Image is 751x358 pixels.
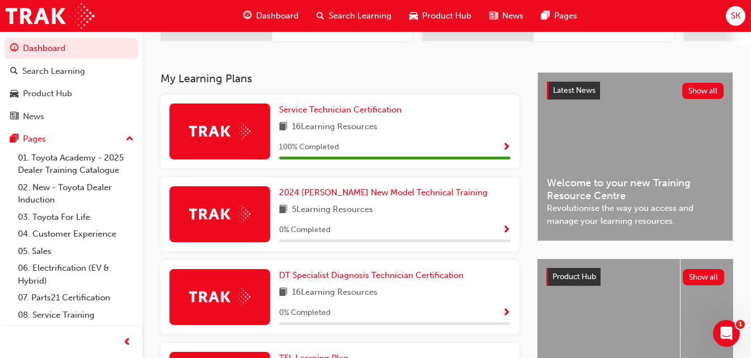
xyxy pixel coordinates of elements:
[480,4,532,27] a: news-iconNews
[10,112,18,122] span: news-icon
[234,4,308,27] a: guage-iconDashboard
[279,103,406,116] a: Service Technician Certification
[279,286,287,300] span: book-icon
[683,269,725,285] button: Show all
[547,202,724,227] span: Revolutionise the way you access and manage your learning resources.
[256,10,299,22] span: Dashboard
[502,223,511,237] button: Show Progress
[541,9,550,23] span: pages-icon
[553,86,596,95] span: Latest News
[713,320,740,347] iframe: Intercom live chat
[489,9,498,23] span: news-icon
[731,10,740,22] span: SK
[4,61,138,82] a: Search Learning
[13,209,138,226] a: 03. Toyota For Life
[10,134,18,144] span: pages-icon
[546,268,724,286] a: Product HubShow all
[279,186,492,199] a: 2024 [PERSON_NAME] New Model Technical Training
[502,308,511,318] span: Show Progress
[123,336,131,350] span: prev-icon
[502,140,511,154] button: Show Progress
[502,10,523,22] span: News
[308,4,400,27] a: search-iconSearch Learning
[547,177,724,202] span: Welcome to your new Training Resource Centre
[554,10,577,22] span: Pages
[279,270,464,280] span: DT Specialist Diagnosis Technician Certification
[502,306,511,320] button: Show Progress
[409,9,418,23] span: car-icon
[13,307,138,324] a: 08. Service Training
[10,67,18,77] span: search-icon
[13,323,138,341] a: 09. Technical Training
[189,205,251,223] img: Trak
[736,320,745,329] span: 1
[4,83,138,104] a: Product Hub
[13,289,138,307] a: 07. Parts21 Certification
[279,141,339,154] span: 100 % Completed
[532,4,586,27] a: pages-iconPages
[537,72,733,241] a: Latest NewsShow allWelcome to your new Training Resource CentreRevolutionise the way you access a...
[4,36,138,129] button: DashboardSearch LearningProduct HubNews
[160,72,519,85] h3: My Learning Plans
[189,288,251,305] img: Trak
[13,260,138,289] a: 06. Electrification (EV & Hybrid)
[552,272,596,281] span: Product Hub
[292,120,377,134] span: 16 Learning Resources
[279,187,488,197] span: 2024 [PERSON_NAME] New Model Technical Training
[4,129,138,149] button: Pages
[4,106,138,127] a: News
[13,149,138,179] a: 01. Toyota Academy - 2025 Dealer Training Catalogue
[279,120,287,134] span: book-icon
[6,3,95,29] img: Trak
[726,6,745,26] button: SK
[13,225,138,243] a: 04. Customer Experience
[13,243,138,260] a: 05. Sales
[547,82,724,100] a: Latest NewsShow all
[22,65,85,78] div: Search Learning
[243,9,252,23] span: guage-icon
[4,38,138,59] a: Dashboard
[10,44,18,54] span: guage-icon
[317,9,324,23] span: search-icon
[400,4,480,27] a: car-iconProduct Hub
[502,225,511,235] span: Show Progress
[23,110,44,123] div: News
[422,10,471,22] span: Product Hub
[189,123,251,140] img: Trak
[10,89,18,99] span: car-icon
[502,143,511,153] span: Show Progress
[23,87,72,100] div: Product Hub
[279,105,402,115] span: Service Technician Certification
[682,83,724,99] button: Show all
[279,307,330,319] span: 0 % Completed
[329,10,391,22] span: Search Learning
[279,224,330,237] span: 0 % Completed
[126,132,134,147] span: up-icon
[292,203,373,217] span: 5 Learning Resources
[13,179,138,209] a: 02. New - Toyota Dealer Induction
[279,203,287,217] span: book-icon
[292,286,377,300] span: 16 Learning Resources
[279,269,468,282] a: DT Specialist Diagnosis Technician Certification
[23,133,46,145] div: Pages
